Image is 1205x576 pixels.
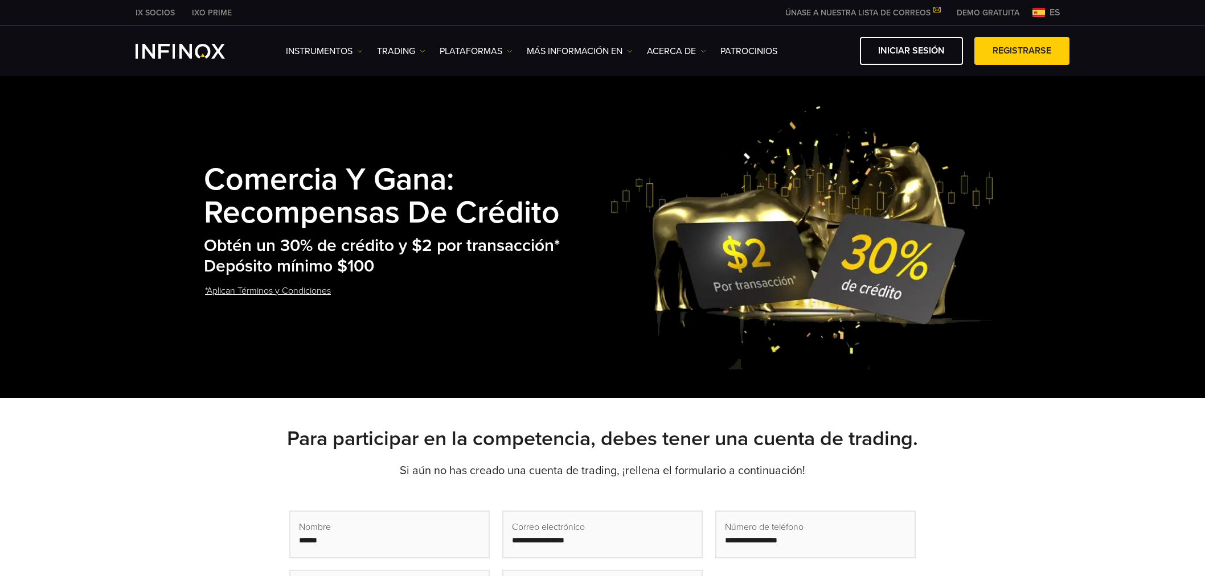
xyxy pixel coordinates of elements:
a: INFINOX [183,7,240,19]
a: Instrumentos [286,44,363,58]
a: Más información en [527,44,633,58]
a: INFINOX Logo [136,44,252,59]
a: INFINOX [127,7,183,19]
strong: Comercia y Gana: Recompensas de Crédito [204,161,560,232]
a: INFINOX MENU [948,7,1028,19]
p: Si aún no has creado una cuenta de trading, ¡rellena el formulario a continuación! [204,463,1001,479]
span: es [1045,6,1065,19]
a: Registrarse [974,37,1069,65]
span: Correo electrónico [512,520,585,534]
h2: Obtén un 30% de crédito y $2 por transacción* Depósito mínimo $100 [204,236,609,277]
a: Iniciar sesión [860,37,963,65]
a: ACERCA DE [647,44,706,58]
a: Patrocinios [720,44,777,58]
strong: Para participar en la competencia, debes tener una cuenta de trading. [287,426,918,451]
a: ÚNASE A NUESTRA LISTA DE CORREOS [777,8,948,18]
a: PLATAFORMAS [440,44,513,58]
a: TRADING [377,44,425,58]
span: Nombre [299,520,331,534]
span: Número de teléfono [725,520,804,534]
a: *Aplican Términos y Condiciones [204,277,332,305]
